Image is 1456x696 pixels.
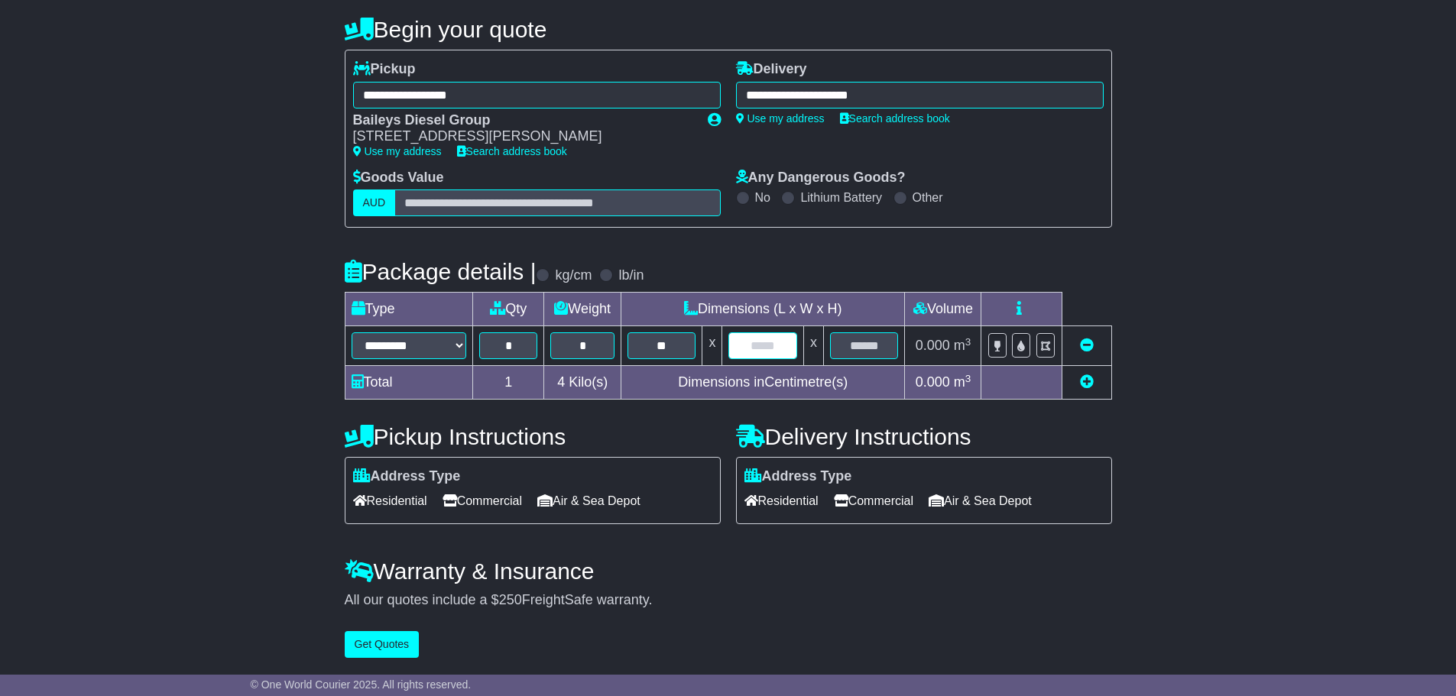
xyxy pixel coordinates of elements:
td: Total [345,366,473,400]
span: Commercial [834,489,913,513]
label: Address Type [353,468,461,485]
span: m [954,338,971,353]
td: Volume [905,293,981,326]
label: Any Dangerous Goods? [736,170,906,186]
label: Pickup [353,61,416,78]
span: Residential [353,489,427,513]
a: Add new item [1080,374,1094,390]
span: Air & Sea Depot [929,489,1032,513]
td: Kilo(s) [544,366,621,400]
td: x [702,326,722,366]
label: Other [913,190,943,205]
label: lb/in [618,267,644,284]
a: Remove this item [1080,338,1094,353]
span: 0.000 [916,374,950,390]
span: Air & Sea Depot [537,489,640,513]
span: 4 [557,374,565,390]
span: © One World Courier 2025. All rights reserved. [251,678,472,691]
span: Residential [744,489,819,513]
div: Baileys Diesel Group [353,112,692,129]
a: Use my address [353,145,442,157]
label: kg/cm [555,267,592,284]
h4: Pickup Instructions [345,424,721,449]
label: No [755,190,770,205]
td: x [803,326,823,366]
sup: 3 [965,336,971,348]
td: Type [345,293,473,326]
td: 1 [473,366,544,400]
span: Commercial [443,489,522,513]
h4: Delivery Instructions [736,424,1112,449]
div: All our quotes include a $ FreightSafe warranty. [345,592,1112,609]
a: Search address book [457,145,567,157]
button: Get Quotes [345,631,420,658]
h4: Package details | [345,259,537,284]
label: Delivery [736,61,807,78]
span: 0.000 [916,338,950,353]
a: Search address book [840,112,950,125]
div: [STREET_ADDRESS][PERSON_NAME] [353,128,692,145]
td: Dimensions in Centimetre(s) [621,366,905,400]
sup: 3 [965,373,971,384]
span: m [954,374,971,390]
span: 250 [499,592,522,607]
label: AUD [353,189,396,216]
h4: Warranty & Insurance [345,558,1112,584]
td: Weight [544,293,621,326]
a: Use my address [736,112,825,125]
label: Lithium Battery [800,190,882,205]
label: Address Type [744,468,852,485]
label: Goods Value [353,170,444,186]
td: Dimensions (L x W x H) [621,293,905,326]
h4: Begin your quote [345,17,1112,42]
td: Qty [473,293,544,326]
